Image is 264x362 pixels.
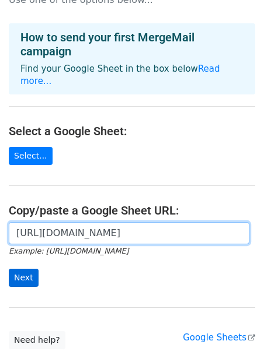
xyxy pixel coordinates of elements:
p: Find your Google Sheet in the box below [20,63,244,87]
h4: How to send your first MergeMail campaign [20,30,244,58]
input: Paste your Google Sheet URL here [9,222,249,244]
a: Select... [9,147,53,165]
input: Next [9,269,39,287]
a: Google Sheets [183,332,255,343]
a: Need help? [9,331,65,349]
iframe: Chat Widget [206,306,264,362]
small: Example: [URL][DOMAIN_NAME] [9,247,128,255]
a: Read more... [20,64,220,86]
h4: Select a Google Sheet: [9,124,255,138]
h4: Copy/paste a Google Sheet URL: [9,203,255,217]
